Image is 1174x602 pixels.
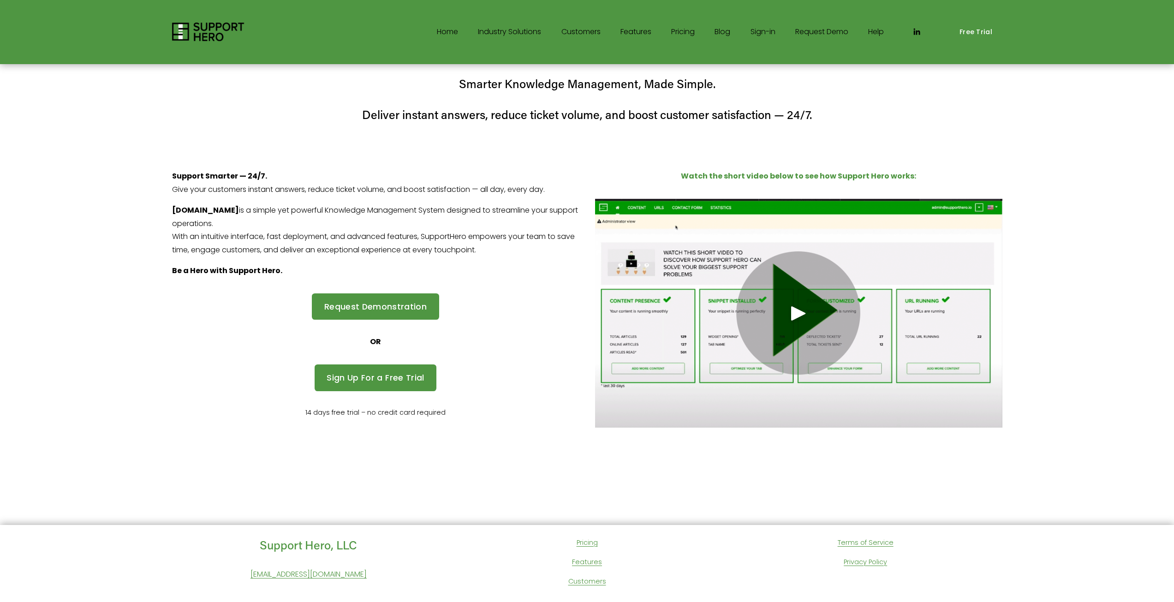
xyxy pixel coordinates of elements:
[838,537,894,549] a: Terms of Service
[172,23,244,41] img: Support Hero
[172,171,267,181] strong: Support Smarter — 24/7.
[577,537,598,549] a: Pricing
[172,537,446,553] h4: Support Hero, LLC
[478,24,541,39] a: folder dropdown
[715,24,730,39] a: Blog
[620,24,651,39] a: Features
[671,24,695,39] a: Pricing
[172,170,579,197] p: Give your customers instant answers, reduce ticket volume, and boost satisfaction — all day, ever...
[561,24,601,39] a: Customers
[751,24,775,39] a: Sign-in
[172,107,1002,123] h4: Deliver instant answers, reduce ticket volume, and boost customer satisfaction — 24/7.
[568,576,606,588] a: Customers
[681,171,916,181] strong: Watch the short video below to see how Support Hero works:
[250,568,367,581] a: [EMAIL_ADDRESS][DOMAIN_NAME]
[172,265,282,276] strong: Be a Hero with Support Hero.
[787,302,810,324] div: Play
[172,407,579,419] p: 14 days free trial – no credit card required
[795,24,848,39] a: Request Demo
[312,293,439,320] a: Request Demonstration
[172,204,579,257] p: is a simple yet powerful Knowledge Management System designed to streamline your support operatio...
[844,556,887,568] a: Privacy Policy
[949,21,1002,43] a: Free Trial
[572,556,602,568] a: Features
[315,364,436,391] a: Sign Up For a Free Trial
[437,24,458,39] a: Home
[912,27,921,36] a: LinkedIn
[172,76,1002,92] h4: Smarter Knowledge Management, Made Simple.
[370,336,381,347] strong: OR
[478,25,541,39] span: Industry Solutions
[868,24,884,39] a: Help
[172,205,239,215] strong: [DOMAIN_NAME]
